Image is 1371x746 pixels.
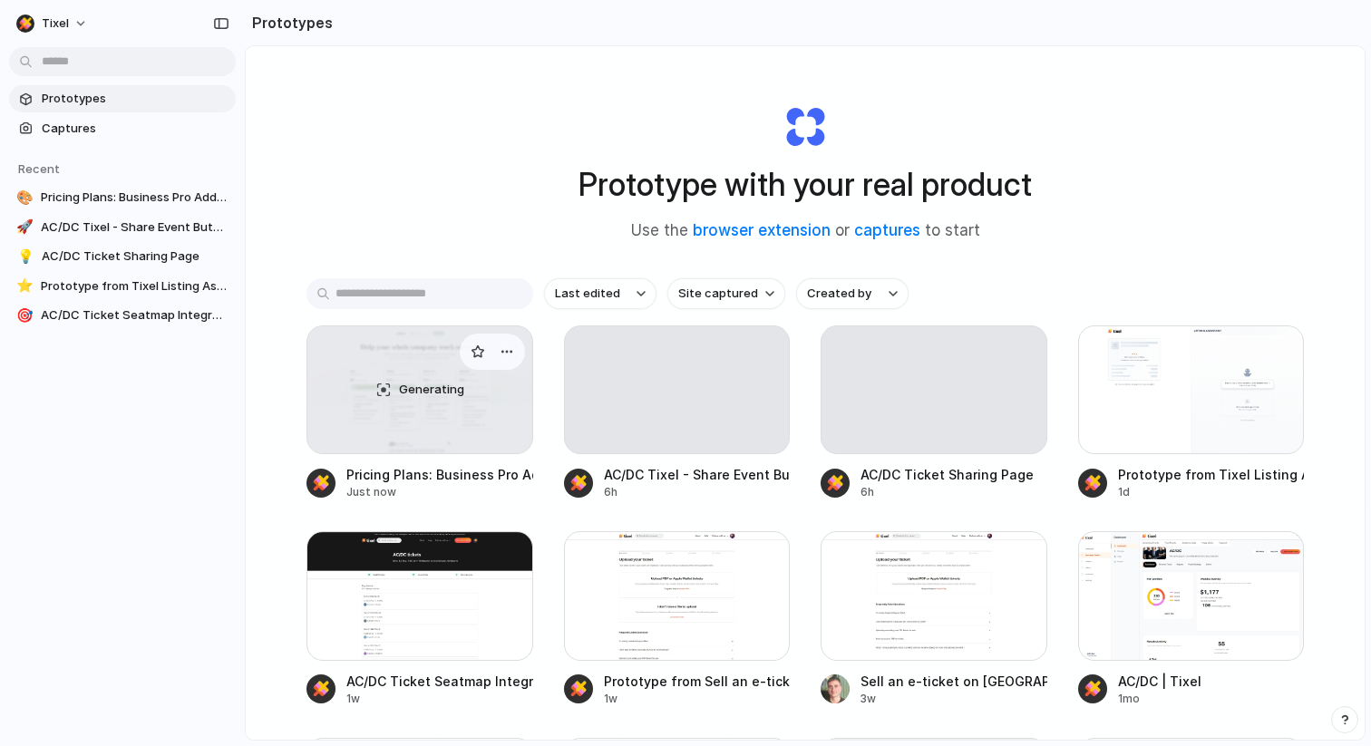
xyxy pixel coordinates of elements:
h2: Prototypes [245,12,333,34]
a: Sell an e-ticket on Tixel | TixelSell an e-ticket on [GEOGRAPHIC_DATA] | [GEOGRAPHIC_DATA]3w [821,531,1047,706]
span: Prototypes [42,90,228,108]
a: 🎯AC/DC Ticket Seatmap Integration [9,302,236,329]
span: Generating [399,381,464,399]
a: 💡AC/DC Ticket Sharing Page [9,243,236,270]
div: AC/DC Ticket Sharing Page [861,465,1034,484]
div: Prototype from Sell an e-ticket on [GEOGRAPHIC_DATA] | [GEOGRAPHIC_DATA] [604,672,791,691]
span: Created by [807,285,871,303]
span: AC/DC Ticket Sharing Page [42,247,228,266]
div: Sell an e-ticket on [GEOGRAPHIC_DATA] | [GEOGRAPHIC_DATA] [861,672,1047,691]
a: captures [854,221,920,239]
a: AC/DC Ticket Seatmap IntegrationAC/DC Ticket Seatmap Integration1w [306,531,533,706]
a: ⭐Prototype from Tixel Listing Assistant [9,273,236,300]
div: 3w [861,691,1047,707]
span: AC/DC Ticket Seatmap Integration [41,306,228,325]
div: 🚀 [16,218,34,237]
a: Prototypes [9,85,236,112]
div: 1w [604,691,791,707]
a: AC/DC | TixelAC/DC | Tixel1mo [1078,531,1305,706]
button: tixel [9,9,97,38]
div: 6h [604,484,791,500]
h1: Prototype with your real product [579,160,1032,208]
a: Prototype from Tixel Listing AssistantPrototype from Tixel Listing Assistant1d [1078,325,1305,500]
span: Pricing Plans: Business Pro Addition [41,189,228,207]
div: 6h [861,484,1034,500]
button: Last edited [544,278,656,309]
div: AC/DC | Tixel [1118,672,1201,691]
span: Site captured [678,285,758,303]
div: Just now [346,484,533,500]
a: Prototype from Sell an e-ticket on Tixel | TixelPrototype from Sell an e-ticket on [GEOGRAPHIC_DA... [564,531,791,706]
div: Prototype from Tixel Listing Assistant [1118,465,1305,484]
a: Captures [9,115,236,142]
div: 1mo [1118,691,1201,707]
div: 1w [346,691,533,707]
span: tixel [42,15,69,33]
div: ⭐ [16,277,34,295]
div: 🎯 [16,306,34,325]
div: AC/DC Ticket Seatmap Integration [346,672,533,691]
span: Recent [18,161,60,176]
div: 🎨 [16,189,34,207]
span: Captures [42,120,228,138]
a: browser extension [693,221,831,239]
a: AC/DC Ticket Sharing Page6h [821,325,1047,500]
div: AC/DC Tixel - Share Event Button [604,465,791,484]
span: Use the or to start [631,219,980,243]
div: Pricing Plans: Business Pro Addition [346,465,533,484]
a: AC/DC Tixel - Share Event Button6h [564,325,791,500]
span: AC/DC Tixel - Share Event Button [41,218,228,237]
a: 🚀AC/DC Tixel - Share Event Button [9,214,236,241]
a: 🎨Pricing Plans: Business Pro Addition [9,184,236,211]
button: Site captured [667,278,785,309]
div: 1d [1118,484,1305,500]
a: Pricing Plans: Business Pro AdditionGeneratingPricing Plans: Business Pro AdditionJust now [306,325,533,500]
span: Prototype from Tixel Listing Assistant [41,277,228,295]
span: Last edited [555,285,620,303]
div: 💡 [16,247,34,266]
button: Created by [796,278,909,309]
